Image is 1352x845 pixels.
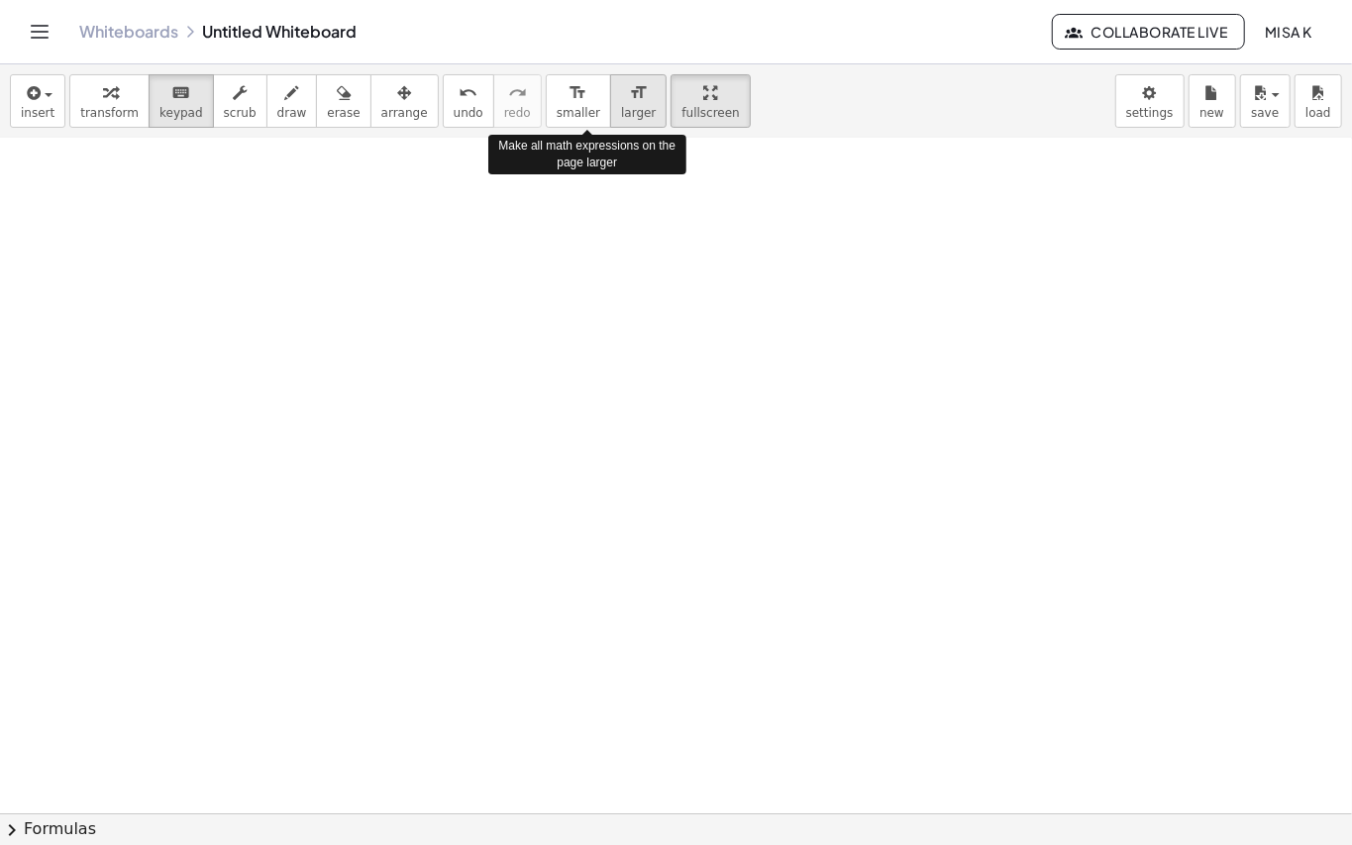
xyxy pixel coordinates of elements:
[224,106,257,120] span: scrub
[621,106,656,120] span: larger
[1240,74,1291,128] button: save
[1305,106,1331,120] span: load
[557,106,600,120] span: smaller
[149,74,214,128] button: keyboardkeypad
[546,74,611,128] button: format_sizesmaller
[21,106,54,120] span: insert
[80,106,139,120] span: transform
[24,16,55,48] button: Toggle navigation
[459,81,477,105] i: undo
[1199,106,1224,120] span: new
[277,106,307,120] span: draw
[1249,14,1328,50] button: misa k
[504,106,531,120] span: redo
[508,81,527,105] i: redo
[671,74,750,128] button: fullscreen
[454,106,483,120] span: undo
[629,81,648,105] i: format_size
[79,22,178,42] a: Whiteboards
[569,81,587,105] i: format_size
[1251,106,1279,120] span: save
[159,106,203,120] span: keypad
[1126,106,1174,120] span: settings
[488,135,686,174] div: Make all math expressions on the page larger
[370,74,439,128] button: arrange
[493,74,542,128] button: redoredo
[266,74,318,128] button: draw
[681,106,739,120] span: fullscreen
[10,74,65,128] button: insert
[1295,74,1342,128] button: load
[171,81,190,105] i: keyboard
[316,74,370,128] button: erase
[381,106,428,120] span: arrange
[213,74,267,128] button: scrub
[1115,74,1185,128] button: settings
[1189,74,1236,128] button: new
[443,74,494,128] button: undoundo
[327,106,360,120] span: erase
[69,74,150,128] button: transform
[1265,23,1312,41] span: misa k
[1069,23,1227,41] span: Collaborate Live
[610,74,667,128] button: format_sizelarger
[1052,14,1244,50] button: Collaborate Live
